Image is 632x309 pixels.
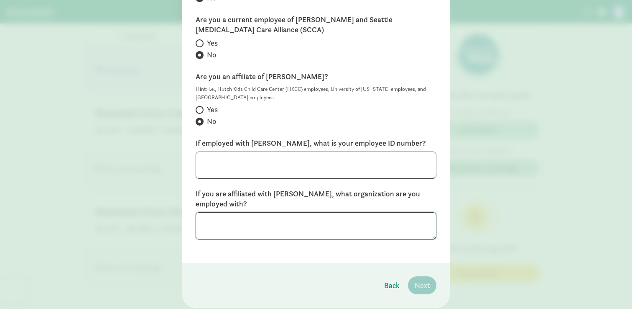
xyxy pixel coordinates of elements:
button: Next [408,276,436,294]
span: Next [415,280,430,291]
span: Yes [207,38,218,48]
span: Back [384,280,400,291]
label: If employed with [PERSON_NAME], what is your employee ID number? [196,138,436,148]
span: No [207,116,216,126]
div: Hint: i.e., Hutch Kids Child Care Center (HKCC) employees, University of [US_STATE] employees, an... [196,85,436,101]
button: Back [377,276,406,294]
span: No [207,50,216,60]
label: If you are affiliated with [PERSON_NAME], what organization are you employed with? [196,189,436,209]
span: Yes [207,105,218,115]
label: Are you an affiliate of [PERSON_NAME]? [196,72,436,82]
label: Are you a current employee of [PERSON_NAME] and Seattle [MEDICAL_DATA] Care Alliance (SCCA) [196,15,436,35]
